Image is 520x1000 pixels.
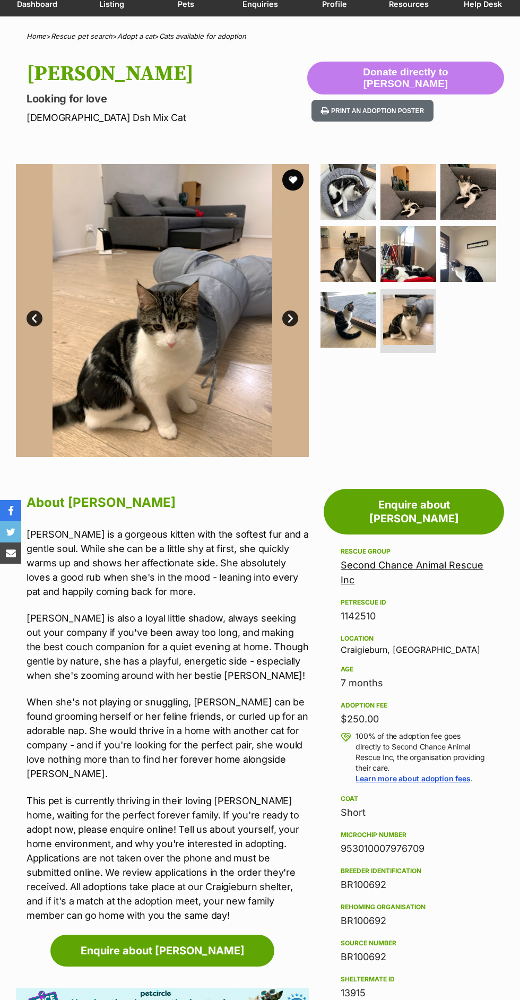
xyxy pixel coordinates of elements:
a: Enquire about [PERSON_NAME] [324,489,504,535]
a: Prev [27,311,42,326]
button: Print an adoption poster [311,100,434,122]
div: Short [341,805,487,820]
button: favourite [282,169,304,191]
a: Next [282,311,298,326]
h1: [PERSON_NAME] [27,62,307,86]
div: PetRescue ID [341,598,487,607]
p: [PERSON_NAME] is a gorgeous kitten with the softest fur and a gentle soul. While she can be a lit... [27,527,309,599]
div: 953010007976709 [341,841,487,856]
a: Home [27,32,46,40]
p: [PERSON_NAME] is also a loyal little shadow, always seeking out your company if you've been away ... [27,611,309,683]
p: This pet is currently thriving in their loving [PERSON_NAME] home, waiting for the perfect foreve... [27,794,309,923]
button: Donate directly to [PERSON_NAME] [307,62,504,94]
p: When she's not playing or snuggling, [PERSON_NAME] can be found grooming herself or her feline fr... [27,695,309,781]
a: Adopt a cat [117,32,154,40]
img: Photo of Betty [440,226,496,282]
div: Craigieburn, [GEOGRAPHIC_DATA] [341,632,487,654]
div: Rescue group [341,547,487,556]
div: Source number [341,939,487,947]
a: Cats available for adoption [159,32,246,40]
a: Second Chance Animal Rescue Inc [341,559,483,585]
p: 100% of the adoption fee goes directly to Second Chance Animal Rescue Inc, the organisation provi... [356,731,487,784]
img: Photo of Betty [380,164,436,220]
div: Rehoming organisation [341,903,487,911]
p: Looking for love [27,91,307,106]
div: $250.00 [341,712,487,727]
div: Breeder identification [341,867,487,875]
a: Rescue pet search [51,32,112,40]
img: Photo of Betty [320,292,376,348]
a: Learn more about adoption fees [356,774,470,783]
div: 7 months [341,676,487,691]
div: Adoption fee [341,701,487,710]
div: Coat [341,795,487,803]
img: Photo of Betty [320,164,376,220]
div: BR100692 [341,877,487,892]
img: Photo of Betty [440,164,496,220]
p: [DEMOGRAPHIC_DATA] Dsh Mix Cat [27,110,307,125]
img: Photo of Betty [380,226,436,282]
a: Enquire about [PERSON_NAME] [50,935,274,967]
div: Location [341,634,487,643]
div: Microchip number [341,831,487,839]
div: BR100692 [341,950,487,964]
img: Photo of Betty [16,164,309,457]
div: Age [341,665,487,674]
h2: About [PERSON_NAME] [27,491,309,514]
div: 1142510 [341,609,487,624]
img: Photo of Betty [320,226,376,282]
div: BR100692 [341,913,487,928]
div: Sheltermate ID [341,975,487,984]
img: Photo of Betty [383,295,434,345]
